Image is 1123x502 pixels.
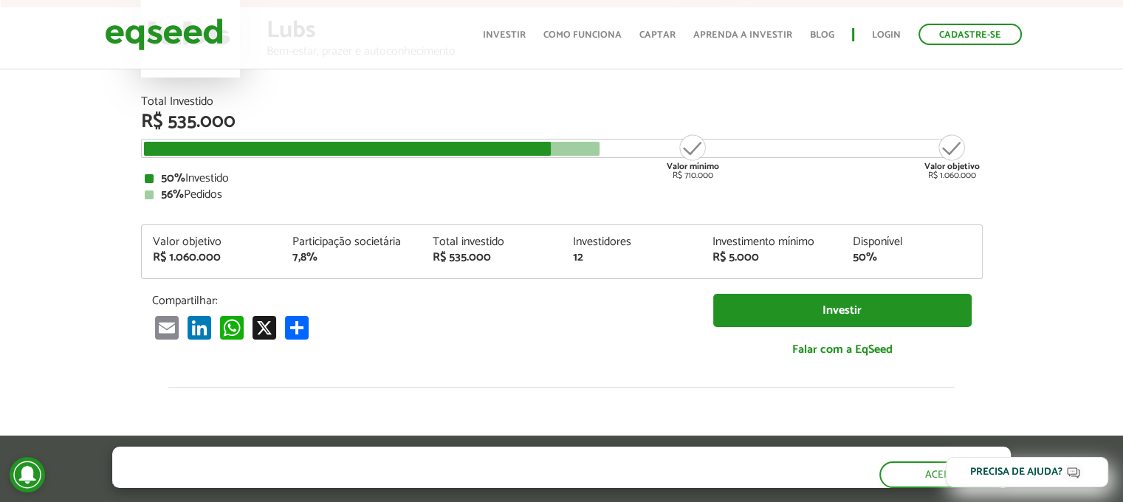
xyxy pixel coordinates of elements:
a: Aprenda a investir [693,30,792,40]
div: Pedidos [145,189,979,201]
a: Como funciona [543,30,622,40]
div: Total investido [433,236,551,248]
div: R$ 535.000 [141,112,983,131]
a: Investir [483,30,526,40]
a: Compartilhar [282,315,312,340]
div: Investimento mínimo [712,236,831,248]
a: LinkedIn [185,315,214,340]
div: R$ 1.060.000 [924,133,980,180]
strong: 50% [161,168,185,188]
strong: Valor objetivo [924,159,980,173]
div: R$ 1.060.000 [153,252,271,264]
div: R$ 535.000 [433,252,551,264]
a: Captar [639,30,676,40]
a: Cadastre-se [918,24,1022,45]
div: 7,8% [292,252,411,264]
div: Total Investido [141,96,983,108]
h5: O site da EqSeed utiliza cookies para melhorar sua navegação. [112,447,647,470]
a: Login [872,30,901,40]
a: Investir [713,294,972,327]
a: Blog [810,30,834,40]
div: 12 [572,252,690,264]
a: política de privacidade e de cookies [307,475,478,487]
div: Disponível [853,236,971,248]
div: Investido [145,173,979,185]
strong: 56% [161,185,184,204]
a: Falar com a EqSeed [713,334,972,365]
a: WhatsApp [217,315,247,340]
div: Participação societária [292,236,411,248]
div: 50% [853,252,971,264]
button: Aceitar [879,461,1011,488]
a: X [250,315,279,340]
div: R$ 5.000 [712,252,831,264]
p: Ao clicar em "aceitar", você aceita nossa . [112,473,647,487]
p: Compartilhar: [152,294,691,308]
img: EqSeed [105,15,223,54]
div: Valor objetivo [153,236,271,248]
div: Investidores [572,236,690,248]
a: Email [152,315,182,340]
strong: Valor mínimo [667,159,719,173]
div: R$ 710.000 [665,133,721,180]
